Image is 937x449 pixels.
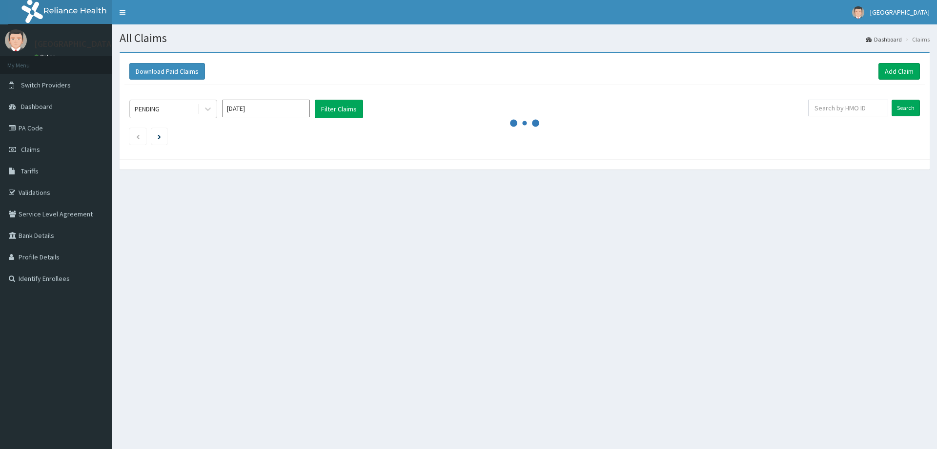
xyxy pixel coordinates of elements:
span: Tariffs [21,167,39,175]
span: Claims [21,145,40,154]
li: Claims [903,35,930,43]
h1: All Claims [120,32,930,44]
span: Switch Providers [21,81,71,89]
button: Download Paid Claims [129,63,205,80]
p: [GEOGRAPHIC_DATA] [34,40,115,48]
img: User Image [5,29,27,51]
svg: audio-loading [510,108,539,138]
span: Dashboard [21,102,53,111]
a: Add Claim [878,63,920,80]
img: User Image [852,6,864,19]
span: [GEOGRAPHIC_DATA] [870,8,930,17]
button: Filter Claims [315,100,363,118]
a: Previous page [136,132,140,141]
div: PENDING [135,104,160,114]
a: Online [34,53,58,60]
input: Search by HMO ID [808,100,888,116]
a: Dashboard [866,35,902,43]
a: Next page [158,132,161,141]
input: Select Month and Year [222,100,310,117]
input: Search [892,100,920,116]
